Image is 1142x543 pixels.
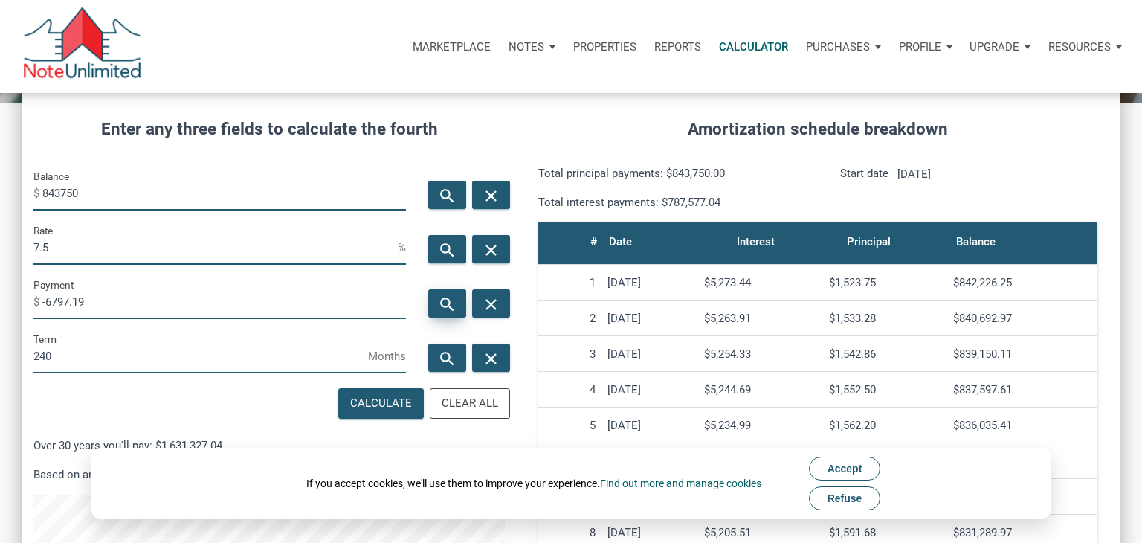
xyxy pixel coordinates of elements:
button: Purchases [797,25,890,69]
div: If you accept cookies, we'll use them to improve your experience. [306,476,761,491]
i: close [483,295,500,313]
button: search [428,344,466,372]
div: [DATE] [607,383,692,396]
a: Find out more and manage cookies [600,478,761,489]
p: Upgrade [970,40,1019,54]
div: $1,591.68 [829,526,942,539]
div: 5 [544,419,596,432]
p: Notes [509,40,544,54]
div: 2 [544,312,596,325]
div: $5,273.44 [704,276,817,289]
div: $1,552.50 [829,383,942,396]
h4: Enter any three fields to calculate the fourth [33,117,505,142]
input: Balance [42,177,406,211]
div: [DATE] [607,526,692,539]
button: Marketplace [404,25,500,69]
span: Months [368,344,406,368]
p: Total interest payments: $787,577.04 [538,193,807,211]
div: $1,542.86 [829,347,942,361]
a: Calculator [710,25,797,69]
p: Purchases [806,40,870,54]
div: 4 [544,383,596,396]
div: 8 [544,526,596,539]
label: Term [33,330,57,348]
span: Refuse [828,492,862,504]
div: 3 [544,347,596,361]
p: Total principal payments: $843,750.00 [538,164,807,182]
button: Refuse [809,486,881,510]
div: # [590,231,597,252]
button: Profile [890,25,961,69]
i: search [438,240,456,259]
button: Clear All [430,388,510,419]
div: Clear All [442,395,498,412]
p: Based on an estimated monthly payment of $6,797.19 [33,466,505,483]
button: search [428,181,466,209]
button: Notes [500,25,564,69]
div: Principal [847,231,891,252]
div: Balance [956,231,996,252]
div: $840,692.97 [953,312,1091,325]
button: Reports [645,25,710,69]
h4: Amortization schedule breakdown [527,117,1109,142]
button: Resources [1039,25,1131,69]
p: Marketplace [413,40,491,54]
button: close [472,344,510,372]
a: Properties [564,25,645,69]
div: $5,244.69 [704,383,817,396]
div: 1 [544,276,596,289]
label: Balance [33,167,69,185]
div: $1,523.75 [829,276,942,289]
span: Accept [828,463,862,475]
div: [DATE] [607,419,692,432]
div: Date [609,231,632,252]
div: Calculate [350,395,412,412]
span: $ [33,290,42,314]
i: close [483,186,500,205]
div: $1,533.28 [829,312,942,325]
input: Term [33,340,368,373]
div: [DATE] [607,276,692,289]
i: close [483,349,500,367]
button: search [428,289,466,318]
label: Rate [33,222,53,240]
div: $836,035.41 [953,419,1091,432]
label: Payment [33,276,74,294]
div: $837,597.61 [953,383,1091,396]
button: close [472,235,510,263]
button: Calculate [338,388,424,419]
div: $842,226.25 [953,276,1091,289]
button: search [428,235,466,263]
div: [DATE] [607,347,692,361]
div: $5,234.99 [704,419,817,432]
i: search [438,295,456,313]
span: $ [33,181,42,205]
div: $5,263.91 [704,312,817,325]
div: $5,254.33 [704,347,817,361]
p: Start date [840,164,888,211]
i: search [438,349,456,367]
button: close [472,181,510,209]
p: Properties [573,40,636,54]
i: search [438,186,456,205]
button: close [472,289,510,318]
div: $5,205.51 [704,526,817,539]
i: close [483,240,500,259]
div: $1,562.20 [829,419,942,432]
div: $831,289.97 [953,526,1091,539]
p: Calculator [719,40,788,54]
p: Profile [899,40,941,54]
div: $839,150.11 [953,347,1091,361]
input: Rate [33,231,398,265]
p: Resources [1048,40,1111,54]
div: Interest [737,231,775,252]
span: % [398,236,406,260]
button: Upgrade [961,25,1039,69]
img: NoteUnlimited [22,7,142,86]
input: Payment [42,286,406,319]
